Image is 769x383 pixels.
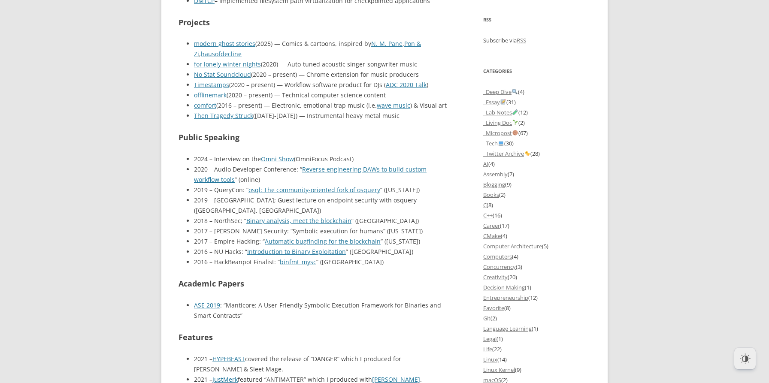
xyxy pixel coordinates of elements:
a: AI [483,160,488,168]
li: (9) [483,365,590,375]
li: (3) [483,262,590,272]
img: 🔍 [512,89,518,94]
li: (28) [483,148,590,159]
a: Computers [483,253,512,260]
li: (4) [483,231,590,241]
a: Concurrency [483,263,516,271]
li: 2019 – QueryCon: “ ” ([US_STATE]) [194,185,447,195]
a: modern ghost stories [194,39,255,48]
a: Then Tragedy Struck [194,112,253,120]
li: (20) [483,272,590,282]
a: ASE 2019 [194,301,220,309]
li: (2016 – present) — Electronic, emotional trap music (i.e. ) & Visual art [194,100,447,111]
h3: Categories [483,66,590,76]
li: ([DATE]-[DATE]) — Instrumental heavy metal music [194,111,447,121]
li: (30) [483,138,590,148]
li: 2017 – Empire Hacking: “ ” ([US_STATE]) [194,236,447,247]
a: Linux [483,356,497,363]
a: C++ [483,211,493,219]
li: 2021 – covered the release of “DANGER” which I produced for [PERSON_NAME] & Sleet Mage. [194,354,447,374]
a: Introduction to Binary Exploitation [247,247,346,256]
a: Entrepreneurship [483,294,528,302]
a: _Tech [483,139,504,147]
li: : “Manticore: A User-Friendly Symbolic Execution Framework for Binaries and Smart Contracts” [194,300,447,321]
li: (4) [483,251,590,262]
a: Computer Architecture [483,242,542,250]
li: (31) [483,97,590,107]
a: Assembly [483,170,508,178]
li: (4) [483,159,590,169]
li: (67) [483,128,590,138]
h2: Projects [179,16,447,29]
li: (2020 – present) — Technical computer science content [194,90,447,100]
a: ADC 2020 Talk [386,81,427,89]
li: (12) [483,107,590,118]
a: RSS [517,36,526,44]
a: Life [483,345,492,353]
a: Language Learning [483,325,532,332]
li: (2025) — Comics & cartoons, inspired by , , [194,39,447,59]
h2: Public Speaking [179,131,447,144]
a: offlinemark [194,91,227,99]
h2: Academic Papers [179,277,447,290]
a: No Stat Soundcloud [194,70,251,78]
a: binfmt_mysc [280,258,316,266]
a: Reverse engineering DAWs to build custom workflow tools [194,165,427,184]
a: Git [483,314,490,322]
li: (16) [483,210,590,220]
li: (2) [483,190,590,200]
a: Decision Making [483,283,525,291]
li: (5) [483,241,590,251]
li: (2) [483,313,590,323]
a: Favorite [483,304,504,312]
a: Binary analysis, meet the blockchain [246,217,351,225]
a: Automatic bugfinding for the blockchain [265,237,381,245]
li: 2016 – NU Hacks: “ ” ([GEOGRAPHIC_DATA]) [194,247,447,257]
li: 2019 – [GEOGRAPHIC_DATA]; Guest lecture on endpoint security with osquery ([GEOGRAPHIC_DATA], [GE... [194,195,447,216]
a: _Twitter Archive [483,150,530,157]
li: 2024 – Interview on the (OmniFocus Podcast) [194,154,447,164]
a: comfort [194,101,216,109]
a: Creativity [483,273,508,281]
a: Linux Kernel [483,366,515,374]
a: HYPEBEAST [212,355,245,363]
li: (7) [483,169,590,179]
li: (14) [483,354,590,365]
li: (1) [483,323,590,334]
li: (22) [483,344,590,354]
img: 🌱 [512,120,518,125]
img: 🍪 [512,130,518,136]
a: Legal [483,335,497,343]
a: osql: The community-oriented fork of osquery [248,186,380,194]
li: (9) [483,179,590,190]
li: (8) [483,303,590,313]
img: 🐤 [524,151,530,156]
a: CMake [483,232,501,240]
li: 2020 – Audio Developer Conference: “ ” (online) [194,164,447,185]
li: (12) [483,293,590,303]
li: (2) [483,118,590,128]
img: 📝 [500,99,506,105]
a: N. M. Pane [371,39,403,48]
a: wave music [377,101,410,109]
li: (1) [483,334,590,344]
li: 2017 – [PERSON_NAME] Security: “Symbolic execution for humans” ([US_STATE]) [194,226,447,236]
a: Omni Show [261,155,294,163]
li: (4) [483,87,590,97]
li: (2020) — Auto-tuned acoustic singer-songwriter music [194,59,447,69]
p: Subscribe via [483,35,590,45]
a: Career [483,222,500,229]
a: hausofdecline [201,50,242,58]
a: C [483,201,487,209]
a: _Essay [483,98,506,106]
h3: RSS [483,15,590,25]
a: Timestamps [194,81,229,89]
li: (8) [483,200,590,210]
a: for lonely winter nights [194,60,261,68]
h2: Features [179,331,447,344]
a: _Living Doc [483,119,518,127]
li: 2016 – HackBeanpot Finalist: “ ” ([GEOGRAPHIC_DATA]) [194,257,447,267]
a: _Micropost [483,129,518,137]
a: Books [483,191,499,199]
img: 🧪 [512,109,518,115]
